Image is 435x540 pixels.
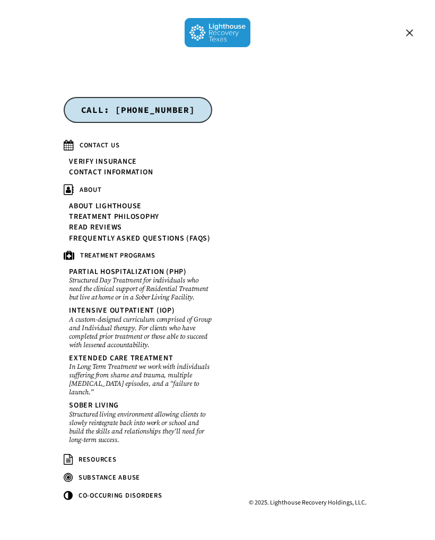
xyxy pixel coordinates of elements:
[79,455,117,464] span: RESOURCES
[399,28,420,38] a: Navigation Menu
[69,169,153,176] a: Contact Information
[64,490,212,501] a: CO-OCCURING DISORDERS
[80,251,155,260] span: TREATMENT PROGRAMS
[69,202,142,210] a: About Lighthouse
[69,158,137,166] a: Verify Insurance
[69,307,212,351] a: Intensive Outpatient (IOP)A custom-designed curriculum comprised of Group and Individual therapy....
[79,491,162,500] span: CO-OCCURING DISORDERS
[64,454,212,465] a: RESOURCES
[64,140,212,151] a: CONTACT US
[69,355,212,399] a: Extended Care TreatmentIn Long Term Treatment we work with individuals suffering from shame and t...
[185,18,251,47] img: Lighthouse Recovery Texas
[69,362,212,396] small: In Long Term Treatment we work with individuals suffering from shame and trauma, multiple [MEDICA...
[81,105,195,114] a: CALL: [PHONE_NUMBER]
[249,498,367,508] p: © 2025. Lighthouse Recovery Holdings, LLC.
[64,250,212,261] a: TREATMENT PROGRAMS
[80,185,102,194] span: ABOUT
[69,213,159,221] a: Treatment Philosophy
[79,473,140,482] span: SUBSTANCE ABUSE
[69,276,212,302] small: Structured Day Treatment for individuals who need the clinical support of Residential Treatment b...
[69,315,212,349] small: A custom-designed curriculum comprised of Group and Individual therapy. For clients who have comp...
[64,184,212,195] a: ABOUT
[69,402,212,446] a: Sober LivingStructured living environment allowing clients to slowly reintegrate back into work o...
[69,410,212,444] small: Structured living environment allowing clients to slowly reintegrate back into work or school and...
[69,268,212,304] a: Partial Hospitalization (PHP)Structured Day Treatment for individuals who need the clinical suppo...
[80,140,120,150] span: CONTACT US
[69,224,122,232] a: Read Reviews
[64,472,212,483] a: SUBSTANCE ABUSE
[69,235,211,243] a: Frequently Asked Questions (FAQs)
